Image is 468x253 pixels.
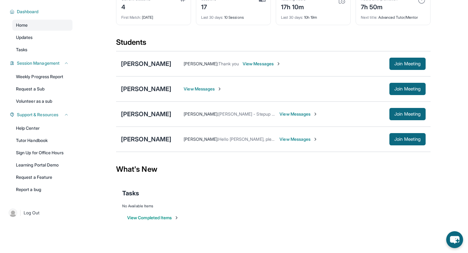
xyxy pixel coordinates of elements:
a: Request a Feature [12,172,72,183]
span: Last 30 days : [201,15,223,20]
span: View Messages [184,86,222,92]
a: Weekly Progress Report [12,71,72,82]
div: No Available Items [122,204,424,209]
div: 17h 10m [281,2,306,11]
span: [PERSON_NAME] : [184,61,218,66]
span: Dashboard [17,9,39,15]
div: 4 [121,2,150,11]
span: Home [16,22,28,28]
a: |Log Out [6,206,72,220]
a: Request a Sub [12,83,72,94]
div: Students [116,37,431,51]
span: Join Meeting [394,62,421,66]
div: 10h 19m [281,11,345,20]
a: Tasks [12,44,72,55]
a: Volunteer as a sub [12,96,72,107]
span: Join Meeting [394,137,421,141]
div: 17 [201,2,216,11]
button: Join Meeting [389,108,426,120]
img: Chevron-Right [313,137,318,142]
span: Support & Resources [17,112,58,118]
a: Help Center [12,123,72,134]
div: Advanced Tutor/Mentor [361,11,425,20]
div: [PERSON_NAME] [121,59,171,68]
a: Home [12,20,72,31]
button: Join Meeting [389,83,426,95]
button: Join Meeting [389,58,426,70]
button: chat-button [446,231,463,248]
div: [DATE] [121,11,186,20]
div: [PERSON_NAME] [121,85,171,93]
span: Log Out [24,210,40,216]
div: 7h 50m [361,2,398,11]
span: [PERSON_NAME] : [184,136,218,142]
div: 10 Sessions [201,11,266,20]
a: Learning Portal Demo [12,159,72,171]
button: View Completed Items [127,215,179,221]
button: Support & Resources [14,112,69,118]
span: Session Management [17,60,60,66]
span: View Messages [279,111,318,117]
img: Chevron-Right [313,112,318,117]
span: [PERSON_NAME] - Stepup tutoring [218,111,287,117]
span: Next title : [361,15,377,20]
span: [PERSON_NAME] : [184,111,218,117]
span: Tasks [16,47,27,53]
div: [PERSON_NAME] [121,135,171,144]
span: | [20,209,21,217]
span: Join Meeting [394,87,421,91]
span: Join Meeting [394,112,421,116]
span: View Messages [279,136,318,142]
span: View Messages [243,61,281,67]
span: Thank you [218,61,239,66]
a: Report a bug [12,184,72,195]
div: What's New [116,156,431,183]
span: Tasks [122,189,139,197]
span: Last 30 days : [281,15,303,20]
a: Updates [12,32,72,43]
img: Chevron-Right [276,61,281,66]
span: Updates [16,34,33,40]
img: user-img [9,209,17,217]
button: Join Meeting [389,133,426,145]
span: First Match : [121,15,141,20]
div: [PERSON_NAME] [121,110,171,118]
img: Chevron-Right [217,86,222,91]
a: Tutor Handbook [12,135,72,146]
a: Sign Up for Office Hours [12,147,72,158]
button: Session Management [14,60,69,66]
button: Dashboard [14,9,69,15]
